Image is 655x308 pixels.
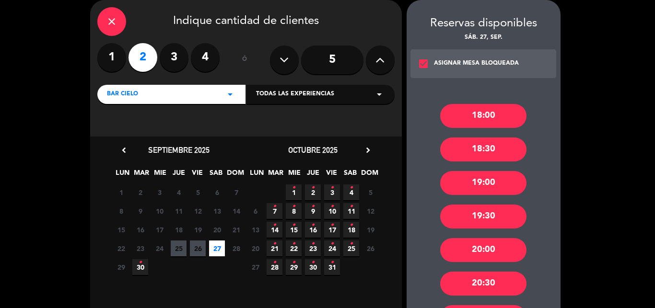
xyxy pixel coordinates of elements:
span: 15 [286,222,302,238]
i: chevron_left [119,145,129,155]
span: 2 [305,184,321,200]
span: 11 [171,203,187,219]
i: • [292,199,295,214]
span: Todas las experiencias [256,90,334,99]
i: • [292,255,295,270]
span: 15 [113,222,129,238]
i: • [292,217,295,233]
span: JUE [305,167,321,183]
span: 19 [190,222,206,238]
div: 18:00 [440,104,526,128]
i: • [139,255,142,270]
i: • [292,180,295,195]
span: 7 [228,184,244,200]
span: 19 [363,222,378,238]
span: 7 [267,203,282,219]
span: SAB [342,167,358,183]
i: close [106,16,117,27]
span: LUN [249,167,265,183]
span: 9 [305,203,321,219]
label: 4 [191,43,220,72]
i: • [273,255,276,270]
span: 26 [190,240,206,256]
i: • [311,255,315,270]
span: MAR [268,167,283,183]
span: 3 [152,184,167,200]
span: 6 [247,203,263,219]
span: 13 [209,203,225,219]
i: • [292,236,295,251]
span: 23 [132,240,148,256]
i: • [273,236,276,251]
span: 12 [190,203,206,219]
span: 8 [113,203,129,219]
span: 14 [267,222,282,238]
i: • [350,180,353,195]
span: 2 [132,184,148,200]
span: 28 [228,240,244,256]
span: 26 [363,240,378,256]
span: 21 [228,222,244,238]
span: 17 [324,222,340,238]
span: LUN [115,167,130,183]
i: • [350,236,353,251]
span: 4 [171,184,187,200]
span: 5 [363,184,378,200]
span: 30 [305,259,321,275]
i: • [350,199,353,214]
span: VIE [189,167,205,183]
span: 24 [324,240,340,256]
span: 4 [343,184,359,200]
span: 24 [152,240,167,256]
span: 27 [209,240,225,256]
span: 11 [343,203,359,219]
div: ó [229,43,260,77]
i: • [311,180,315,195]
span: 27 [247,259,263,275]
i: • [273,199,276,214]
span: MIE [152,167,168,183]
span: MIE [286,167,302,183]
span: 29 [286,259,302,275]
i: • [330,199,334,214]
span: 10 [152,203,167,219]
i: • [330,217,334,233]
span: MAR [133,167,149,183]
div: 19:00 [440,171,526,195]
i: arrow_drop_down [224,89,236,100]
i: • [311,199,315,214]
i: • [311,217,315,233]
span: 20 [247,240,263,256]
div: 20:00 [440,238,526,262]
span: 3 [324,184,340,200]
span: 1 [113,184,129,200]
span: 1 [286,184,302,200]
div: 18:30 [440,137,526,161]
span: DOM [361,167,377,183]
label: 2 [129,43,157,72]
span: 22 [286,240,302,256]
i: check_box [418,58,429,69]
i: • [350,217,353,233]
span: 10 [324,203,340,219]
i: • [330,236,334,251]
span: 18 [171,222,187,238]
div: Reservas disponibles [407,14,561,33]
div: sáb. 27, sep. [407,33,561,43]
span: SAB [208,167,224,183]
div: Indique cantidad de clientes [97,7,395,36]
label: 3 [160,43,188,72]
span: 25 [343,240,359,256]
div: ASIGNAR MESA BLOQUEADA [434,59,519,68]
span: 25 [171,240,187,256]
span: 9 [132,203,148,219]
span: DOM [227,167,243,183]
label: 1 [97,43,126,72]
i: • [273,217,276,233]
span: 30 [132,259,148,275]
span: 8 [286,203,302,219]
span: 12 [363,203,378,219]
span: 18 [343,222,359,238]
span: septiembre 2025 [148,145,210,155]
span: octubre 2025 [288,145,338,155]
